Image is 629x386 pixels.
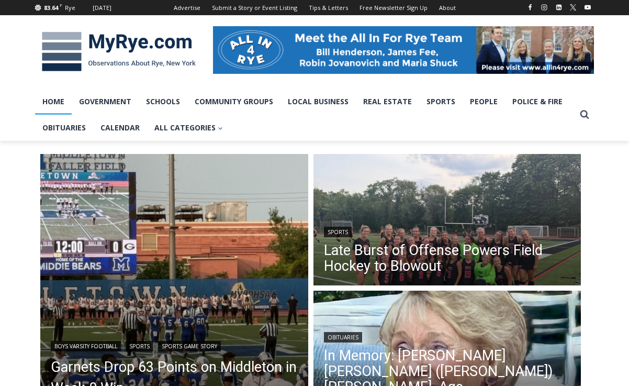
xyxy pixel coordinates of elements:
[51,339,298,351] div: | |
[60,2,62,8] span: F
[313,154,581,288] img: (PHOTO: The 2025 Rye Varsity Field Hockey team after their win vs Ursuline on Friday, September 5...
[44,4,58,12] span: 83.64
[463,89,505,115] a: People
[324,332,362,343] a: Obituaries
[553,1,565,14] a: Linkedin
[581,1,594,14] a: YouTube
[419,89,463,115] a: Sports
[147,115,230,141] a: All Categories
[35,89,575,141] nav: Primary Navigation
[356,89,419,115] a: Real Estate
[154,122,223,134] span: All Categories
[213,26,594,73] img: All in for Rye
[35,89,72,115] a: Home
[538,1,551,14] a: Instagram
[313,154,581,288] a: Read More Late Burst of Offense Powers Field Hockey to Blowout
[505,89,570,115] a: Police & Fire
[158,341,221,351] a: Sports Game Story
[324,227,352,237] a: Sports
[139,89,187,115] a: Schools
[35,25,203,79] img: MyRye.com
[567,1,579,14] a: X
[524,1,536,14] a: Facebook
[65,3,75,13] div: Rye
[324,242,571,274] a: Late Burst of Offense Powers Field Hockey to Blowout
[51,341,121,351] a: Boys Varsity Football
[72,89,139,115] a: Government
[126,341,153,351] a: Sports
[280,89,356,115] a: Local Business
[93,115,147,141] a: Calendar
[35,115,93,141] a: Obituaries
[93,3,111,13] div: [DATE]
[187,89,280,115] a: Community Groups
[575,105,594,124] button: View Search Form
